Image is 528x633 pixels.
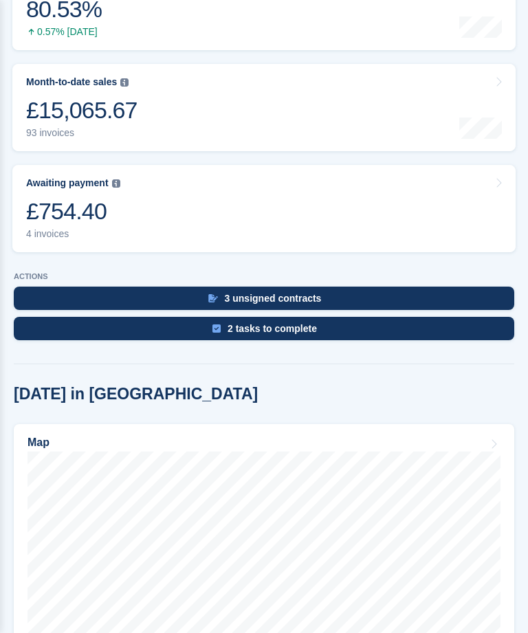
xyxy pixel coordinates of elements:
a: Month-to-date sales £15,065.67 93 invoices [12,64,516,151]
img: contract_signature_icon-13c848040528278c33f63329250d36e43548de30e8caae1d1a13099fd9432cc5.svg [208,294,218,302]
a: Awaiting payment £754.40 4 invoices [12,165,516,252]
h2: [DATE] in [GEOGRAPHIC_DATA] [14,385,258,403]
div: 4 invoices [26,228,120,240]
div: Month-to-date sales [26,76,117,88]
h2: Map [27,436,49,449]
img: task-75834270c22a3079a89374b754ae025e5fb1db73e45f91037f5363f120a921f8.svg [212,324,221,333]
div: 0.57% [DATE] [26,26,102,38]
div: 2 tasks to complete [228,323,317,334]
div: 93 invoices [26,127,137,139]
div: £15,065.67 [26,96,137,124]
div: 3 unsigned contracts [225,293,322,304]
div: Awaiting payment [26,177,109,189]
a: 2 tasks to complete [14,317,514,347]
img: icon-info-grey-7440780725fd019a000dd9b08b2336e03edf1995a4989e88bcd33f0948082b44.svg [112,179,120,188]
img: icon-info-grey-7440780725fd019a000dd9b08b2336e03edf1995a4989e88bcd33f0948082b44.svg [120,78,129,87]
div: £754.40 [26,197,120,225]
a: 3 unsigned contracts [14,287,514,317]
p: ACTIONS [14,272,514,281]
